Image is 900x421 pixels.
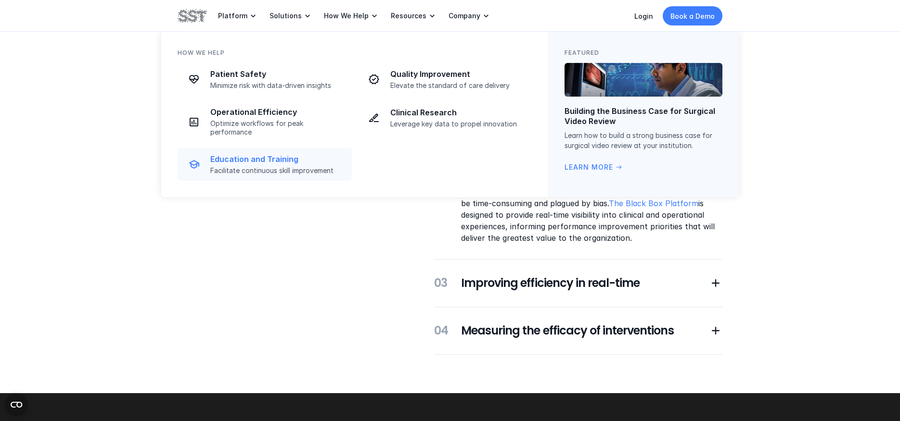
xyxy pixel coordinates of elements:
p: Solutions [270,12,302,20]
a: Graph iconOperational EfficiencyOptimize workflows for peak performance [178,101,352,142]
img: SST logo [178,8,206,24]
p: Identifying inefficiencies relies on a solid understanding of current processes and procedures. Y... [461,163,722,244]
p: Building the Business Case for Surgical Video Review [565,106,722,126]
p: Patient Safety [210,69,346,79]
p: Clinical Research [390,108,526,118]
p: Featured [565,48,599,57]
p: Facilitate continuous skill improvement [210,166,346,175]
h5: Improving efficiency in real-time [461,275,709,291]
img: Graduation cap icon [188,159,200,170]
a: heart icon with heart ratePatient SafetyMinimize risk with data-driven insights [178,63,352,96]
h5: 04 [434,322,450,339]
a: Book a Demo [663,6,722,25]
a: Pen iconClinical ResearchLeverage key data to propel innovation [358,101,532,134]
img: Checkmark icon [368,74,380,85]
a: Login [634,12,653,20]
h5: 03 [434,275,450,291]
p: Learn how to build a strong business case for surgical video review at your institution. [565,130,722,150]
p: Quality Improvement [390,69,526,79]
p: Operational Efficiency [210,107,346,117]
p: Company [449,12,480,20]
img: heart icon with heart rate [188,74,200,85]
p: How We Help [324,12,369,20]
p: Elevate the standard of care delivery [390,81,526,90]
p: Resources [391,12,426,20]
img: Graph icon [188,116,200,128]
p: How We Help [178,48,225,57]
h5: Measuring the efficacy of interventions [461,322,709,339]
span: arrow_right_alt [615,163,623,171]
p: Book a Demo [670,11,715,21]
a: Checkmark iconQuality ImprovementElevate the standard of care delivery [358,63,532,96]
button: Open CMP widget [5,393,28,416]
p: Leverage key data to propel innovation [390,120,526,128]
p: Learn More [565,162,613,173]
a: Graduation cap iconEducation and TrainingFacilitate continuous skill improvement [178,148,352,181]
p: Education and Training [210,154,346,164]
p: Platform [218,12,247,20]
img: Pen icon [368,112,380,124]
a: The Black Box Platform [609,198,698,208]
a: Building the Business Case for Surgical Video ReviewLearn how to build a strong business case for... [565,63,722,173]
p: Minimize risk with data-driven insights [210,81,346,90]
p: Optimize workflows for peak performance [210,119,346,136]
